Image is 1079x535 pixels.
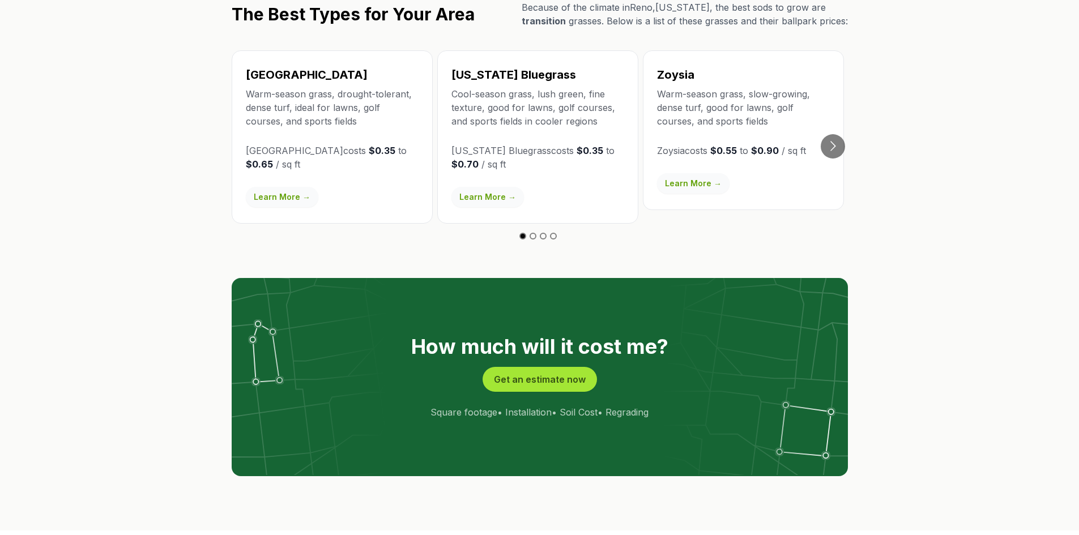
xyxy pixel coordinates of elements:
[550,233,557,239] button: Go to slide 4
[451,87,624,128] p: Cool-season grass, lush green, fine texture, good for lawns, golf courses, and sports fields in c...
[232,278,848,475] img: lot lines graphic
[751,145,779,156] strong: $0.90
[451,144,624,171] p: [US_STATE] Bluegrass costs to / sq ft
[522,1,848,28] p: Because of the climate in Reno , [US_STATE] , the best sods to grow are grasses. Below is a list ...
[657,144,830,157] p: Zoysia costs to / sq ft
[246,87,419,128] p: Warm-season grass, drought-tolerant, dense turf, ideal for lawns, golf courses, and sports fields
[246,67,419,83] h3: [GEOGRAPHIC_DATA]
[451,187,524,207] a: Learn More →
[577,145,603,156] strong: $0.35
[369,145,395,156] strong: $0.35
[519,233,526,239] button: Go to slide 1
[657,67,830,83] h3: Zoysia
[246,159,273,170] strong: $0.65
[246,144,419,171] p: [GEOGRAPHIC_DATA] costs to / sq ft
[246,187,318,207] a: Learn More →
[540,233,547,239] button: Go to slide 3
[451,67,624,83] h3: [US_STATE] Bluegrass
[483,367,597,392] button: Get an estimate now
[530,233,536,239] button: Go to slide 2
[451,159,479,170] strong: $0.70
[522,15,566,27] span: transition
[657,87,830,128] p: Warm-season grass, slow-growing, dense turf, good for lawns, golf courses, and sports fields
[657,173,730,194] a: Learn More →
[821,134,845,159] button: Go to next slide
[232,4,475,24] h2: The Best Types for Your Area
[710,145,737,156] strong: $0.55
